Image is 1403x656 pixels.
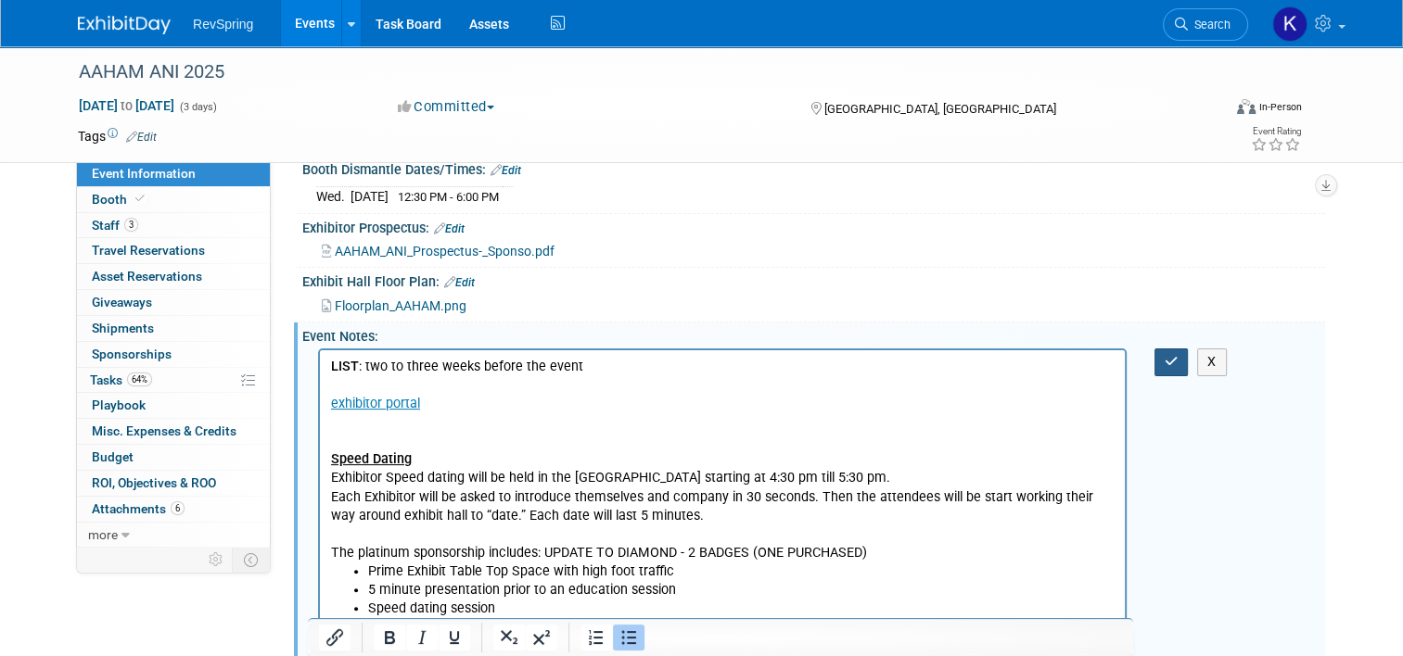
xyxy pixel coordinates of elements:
[491,164,521,177] a: Edit
[77,342,270,367] a: Sponsorships
[11,623,119,638] b: Strategy meeting:
[127,372,152,386] span: 64%
[77,368,270,393] a: Tasks64%
[48,212,795,231] li: Prime Exhibit Table Top Space with high foot traffic
[444,276,475,289] a: Edit
[78,127,157,145] td: Tags
[335,244,555,259] span: AAHAM_ANI_Prospectus-_Sponso.pdf
[580,624,612,650] button: Numbered list
[434,222,465,235] a: Edit
[48,286,795,305] li: Prominent placement on the event’s website, mobile app, and printed conference materials (program...
[92,423,236,438] span: Misc. Expenses & Credits
[92,166,196,181] span: Event Information
[124,218,138,232] span: 3
[77,264,270,289] a: Asset Reservations
[77,523,270,548] a: more
[302,268,1325,292] div: Exhibit Hall Floor Plan:
[526,624,557,650] button: Superscript
[77,290,270,315] a: Giveaways
[11,510,795,640] p: Electric and internet are additional, and information will be included in the Exhibitor Services ...
[78,97,175,114] span: [DATE] [DATE]
[11,585,82,600] b: Whova app:
[351,187,389,207] td: [DATE]
[1251,127,1301,136] div: Event Rating
[322,298,466,313] a: Floorplan_AAHAM.png
[11,7,795,212] p: : two to three weeks before the event Exhibitor Speed dating will be held in the [GEOGRAPHIC_DATA...
[319,624,351,650] button: Insert/edit link
[48,249,795,268] li: Speed dating session
[316,187,351,207] td: Wed.
[613,624,644,650] button: Bullet list
[77,213,270,238] a: Staff3
[92,218,138,233] span: Staff
[77,497,270,522] a: Attachments6
[374,624,405,650] button: Bold
[92,475,216,490] span: ROI, Objectives & ROO
[11,45,100,61] a: exhibitor portal
[48,435,795,454] li: Opportunity to hold raffles at your booth
[1272,6,1307,42] img: Kelsey Culver
[824,102,1056,116] span: [GEOGRAPHIC_DATA], [GEOGRAPHIC_DATA]
[77,316,270,341] a: Shipments
[92,449,134,464] span: Budget
[118,98,135,113] span: to
[398,190,499,204] span: 12:30 PM - 6:00 PM
[135,194,145,204] i: Booth reservation complete
[48,231,795,249] li: 5 minute presentation prior to an education session
[48,323,795,342] li: Rotating Banner, quarterly (4 months a year)
[1258,100,1302,114] div: In-Person
[126,131,157,144] a: Edit
[493,624,525,650] button: Subscript
[92,269,202,284] span: Asset Reservations
[302,214,1325,238] div: Exhibitor Prospectus:
[72,56,1198,89] div: AAHAM ANI 2025
[1237,99,1256,114] img: Format-Inperson.png
[391,97,502,117] button: Committed
[178,101,217,113] span: (3 days)
[48,454,795,510] li: Opportunity to participate in the Attendee Passport Contest - Attendees can collect stamps each t...
[48,268,795,286] li: A digital brochure/flyer included in promotional emails/material
[77,161,270,186] a: Event Information
[48,305,795,323] li: Name, Email, Organization, Title, Pre and Post Conference
[193,17,253,32] span: RevSpring
[11,101,92,117] u: Speed Dating
[1121,96,1302,124] div: Event Format
[322,244,555,259] a: AAHAM_ANI_Prospectus-_Sponso.pdf
[77,471,270,496] a: ROI, Objectives & ROO
[92,243,205,258] span: Travel Reservations
[92,192,148,207] span: Booth
[77,187,270,212] a: Booth
[48,360,795,379] li: Featured posts and mentions on the conference’s social media platforms pre-conference, during and...
[77,238,270,263] a: Travel Reservations
[90,372,152,387] span: Tasks
[1188,18,1231,32] span: Search
[1163,8,1248,41] a: Search
[11,8,39,24] b: LIST
[92,295,152,309] span: Giveaways
[439,624,470,650] button: Underline
[77,393,270,418] a: Playbook
[92,321,154,335] span: Shipments
[302,322,1325,346] div: Event Notes:
[77,419,270,444] a: Misc. Expenses & Credits
[77,445,270,470] a: Budget
[1197,348,1227,375] button: X
[92,501,185,516] span: Attachments
[92,397,146,412] span: Playbook
[171,501,185,515] span: 6
[302,156,1325,180] div: Booth Dismantle Dates/Times:
[78,16,171,34] img: ExhibitDay
[88,527,118,542] span: more
[335,298,466,313] span: Floorplan_AAHAM.png
[406,624,438,650] button: Italic
[233,548,271,572] td: Toggle Event Tabs
[48,342,795,360] li: Content in mobile app
[48,398,795,435] li: Each carpeted space includes: (OPTED OUT OF TABLE)(1) 6' skirted table, (2) chairs, and (1) stand...
[92,347,172,361] span: Sponsorships
[200,548,233,572] td: Personalize Event Tab Strip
